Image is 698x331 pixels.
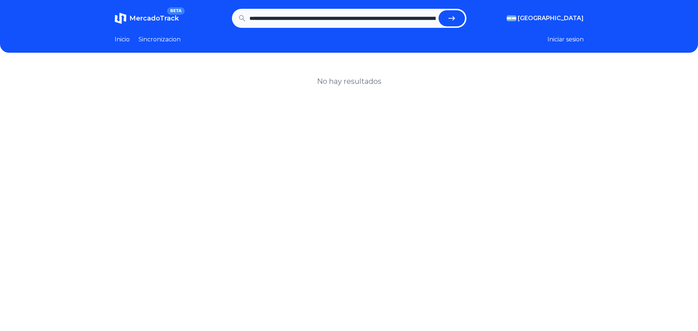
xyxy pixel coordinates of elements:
img: Argentina [507,15,516,21]
a: Inicio [115,35,130,44]
span: MercadoTrack [129,14,179,22]
button: Iniciar sesion [547,35,584,44]
a: MercadoTrackBETA [115,12,179,24]
span: [GEOGRAPHIC_DATA] [518,14,584,23]
a: Sincronizacion [139,35,181,44]
button: [GEOGRAPHIC_DATA] [507,14,584,23]
span: BETA [167,7,184,15]
img: MercadoTrack [115,12,126,24]
h1: No hay resultados [317,76,381,86]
